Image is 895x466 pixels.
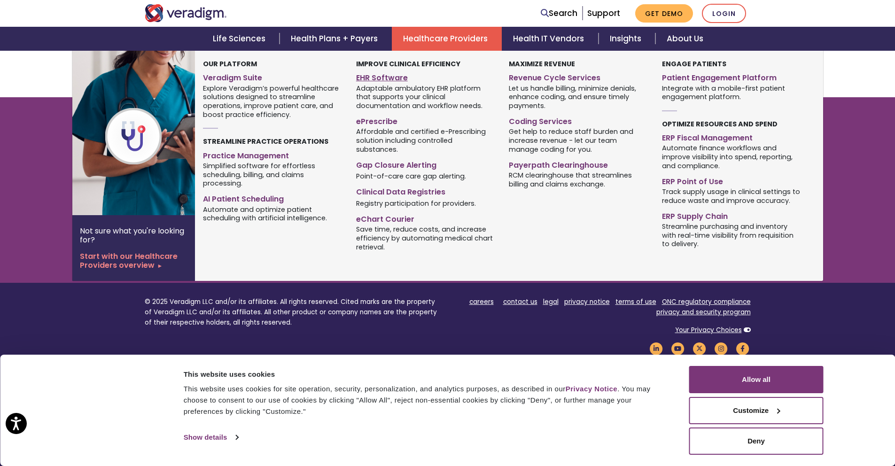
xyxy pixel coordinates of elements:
a: terms of use [615,297,656,306]
span: Track supply usage in clinical settings to reduce waste and improve accuracy. [662,186,801,205]
a: Practice Management [203,148,342,161]
strong: Improve Clinical Efficiency [356,59,460,69]
strong: Maximize Revenue [509,59,575,69]
a: Start with our Healthcare Providers overview [80,252,187,270]
a: legal [543,297,559,306]
a: Login [702,4,746,23]
a: privacy notice [564,297,610,306]
a: Payerpath Clearinghouse [509,157,647,171]
a: Veradigm Instagram Link [713,344,729,353]
span: RCM clearinghouse that streamlines billing and claims exchange. [509,170,647,188]
button: Allow all [689,366,824,393]
a: privacy and security program [656,308,751,317]
a: ePrescribe [356,113,495,127]
div: This website uses cookies [184,369,668,380]
div: This website uses cookies for site operation, security, personalization, and analytics purposes, ... [184,383,668,417]
span: Affordable and certified e-Prescribing solution including controlled substances. [356,127,495,154]
a: contact us [503,297,537,306]
button: Customize [689,397,824,424]
span: Simplified software for effortless scheduling, billing, and claims processing. [203,161,342,188]
a: Veradigm LinkedIn Link [648,344,664,353]
a: Veradigm YouTube Link [670,344,686,353]
a: Clinical Data Registries [356,184,495,197]
span: Point-of-care care gap alerting. [356,171,466,181]
a: Patient Engagement Platform [662,70,801,83]
a: ERP Point of Use [662,173,801,187]
strong: Engage Patients [662,59,726,69]
a: Revenue Cycle Services [509,70,647,83]
a: EHR Software [356,70,495,83]
p: Not sure what you're looking for? [80,226,187,244]
a: Show details [184,430,238,444]
img: Veradigm logo [145,4,227,22]
span: Let us handle billing, minimize denials, enhance coding, and ensure timely payments. [509,83,647,110]
strong: Streamline Practice Operations [203,137,328,146]
span: Automate and optimize patient scheduling with artificial intelligence. [203,204,342,223]
a: careers [469,297,494,306]
strong: Our Platform [203,59,257,69]
span: Streamline purchasing and inventory with real-time visibility from requisition to delivery. [662,221,801,249]
strong: Optimize Resources and Spend [662,119,778,129]
a: ONC regulatory compliance [662,297,751,306]
a: About Us [655,27,715,51]
button: Deny [689,427,824,455]
a: Gap Closure Alerting [356,157,495,171]
a: ERP Fiscal Management [662,130,801,143]
p: © 2025 Veradigm LLC and/or its affiliates. All rights reserved. Cited marks are the property of V... [145,297,441,327]
a: AI Patient Scheduling [203,191,342,204]
span: Explore Veradigm’s powerful healthcare solutions designed to streamline operations, improve patie... [203,83,342,119]
a: Health IT Vendors [502,27,598,51]
a: Your Privacy Choices [675,326,742,334]
a: Insights [599,27,655,51]
span: Get help to reduce staff burden and increase revenue - let our team manage coding for you. [509,127,647,154]
a: Coding Services [509,113,647,127]
a: Veradigm Facebook Link [735,344,751,353]
a: Healthcare Providers [392,27,502,51]
img: Healthcare Provider [72,51,224,215]
a: Search [541,7,577,20]
a: Health Plans + Payers [280,27,392,51]
iframe: Drift Chat Widget [715,408,884,455]
span: Automate finance workflows and improve visibility into spend, reporting, and compliance. [662,143,801,171]
a: eChart Courier [356,211,495,225]
a: Life Sciences [202,27,280,51]
span: Registry participation for providers. [356,198,476,208]
a: Privacy Notice [566,385,617,393]
a: ERP Supply Chain [662,208,801,222]
a: Support [587,8,620,19]
span: Integrate with a mobile-first patient engagement platform. [662,83,801,101]
span: Save time, reduce costs, and increase efficiency by automating medical chart retrieval. [356,225,495,252]
span: Adaptable ambulatory EHR platform that supports your clinical documentation and workflow needs. [356,83,495,110]
a: Veradigm Twitter Link [692,344,708,353]
a: Veradigm Suite [203,70,342,83]
a: Get Demo [635,4,693,23]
